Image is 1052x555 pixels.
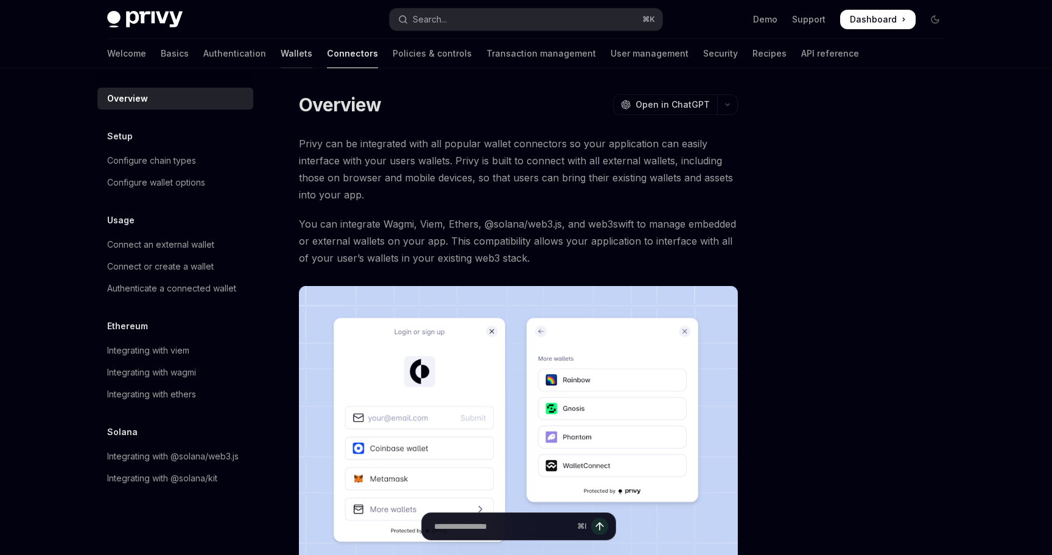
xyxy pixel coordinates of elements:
[390,9,662,30] button: Open search
[752,39,787,68] a: Recipes
[281,39,312,68] a: Wallets
[107,153,196,168] div: Configure chain types
[97,340,253,361] a: Integrating with viem
[107,237,214,252] div: Connect an external wallet
[299,135,738,203] span: Privy can be integrated with all popular wallet connectors so your application can easily interfa...
[925,10,945,29] button: Toggle dark mode
[107,425,138,439] h5: Solana
[299,215,738,267] span: You can integrate Wagmi, Viem, Ethers, @solana/web3.js, and web3swift to manage embedded or exter...
[107,39,146,68] a: Welcome
[434,513,572,540] input: Ask a question...
[703,39,738,68] a: Security
[486,39,596,68] a: Transaction management
[97,277,253,299] a: Authenticate a connected wallet
[107,365,196,380] div: Integrating with wagmi
[161,39,189,68] a: Basics
[97,150,253,172] a: Configure chain types
[613,94,717,115] button: Open in ChatGPT
[107,213,135,228] h5: Usage
[97,467,253,489] a: Integrating with @solana/kit
[107,11,183,28] img: dark logo
[107,175,205,190] div: Configure wallet options
[97,234,253,256] a: Connect an external wallet
[753,13,777,26] a: Demo
[97,256,253,277] a: Connect or create a wallet
[840,10,916,29] a: Dashboard
[393,39,472,68] a: Policies & controls
[203,39,266,68] a: Authentication
[97,88,253,110] a: Overview
[107,471,217,486] div: Integrating with @solana/kit
[591,518,608,535] button: Send message
[107,129,133,144] h5: Setup
[107,281,236,296] div: Authenticate a connected wallet
[107,343,189,358] div: Integrating with viem
[299,94,381,116] h1: Overview
[97,445,253,467] a: Integrating with @solana/web3.js
[97,383,253,405] a: Integrating with ethers
[801,39,859,68] a: API reference
[327,39,378,68] a: Connectors
[636,99,710,111] span: Open in ChatGPT
[850,13,897,26] span: Dashboard
[611,39,689,68] a: User management
[107,319,148,333] h5: Ethereum
[107,387,196,402] div: Integrating with ethers
[107,449,239,464] div: Integrating with @solana/web3.js
[642,15,655,24] span: ⌘ K
[97,172,253,194] a: Configure wallet options
[107,259,214,274] div: Connect or create a wallet
[97,361,253,383] a: Integrating with wagmi
[107,91,148,106] div: Overview
[792,13,826,26] a: Support
[413,12,447,27] div: Search...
